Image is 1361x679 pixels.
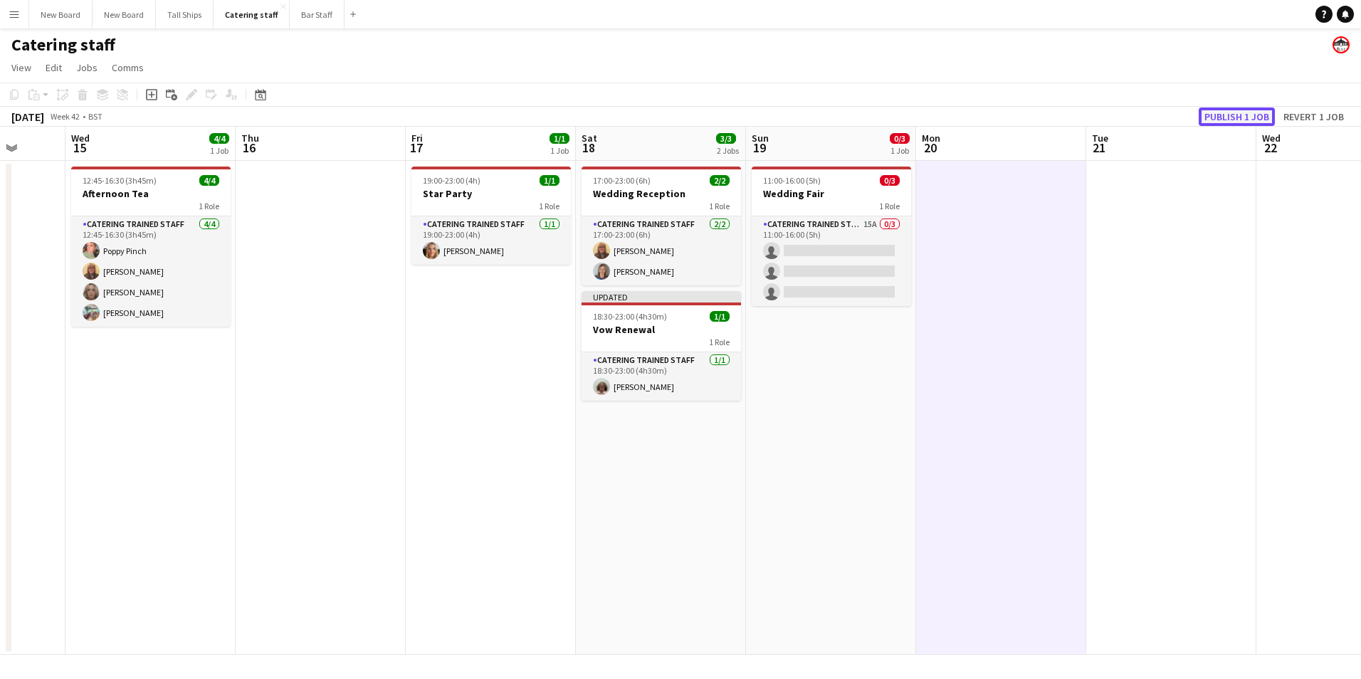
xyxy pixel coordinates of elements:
[550,133,569,144] span: 1/1
[209,133,229,144] span: 4/4
[71,187,231,200] h3: Afternoon Tea
[112,61,144,74] span: Comms
[11,34,115,56] h1: Catering staff
[920,140,940,156] span: 20
[88,111,103,122] div: BST
[199,201,219,211] span: 1 Role
[83,175,157,186] span: 12:45-16:30 (3h45m)
[582,323,741,336] h3: Vow Renewal
[214,1,290,28] button: Catering staff
[71,167,231,327] app-job-card: 12:45-16:30 (3h45m)4/4Afternoon Tea1 RoleCatering trained staff4/412:45-16:30 (3h45m)Poppy Pinch[...
[290,1,345,28] button: Bar Staff
[922,132,940,144] span: Mon
[582,216,741,285] app-card-role: Catering trained staff2/217:00-23:00 (6h)[PERSON_NAME][PERSON_NAME]
[1090,140,1108,156] span: 21
[579,140,597,156] span: 18
[752,167,911,306] app-job-card: 11:00-16:00 (5h)0/3Wedding Fair1 RoleCatering trained staff15A0/311:00-16:00 (5h)
[750,140,769,156] span: 19
[550,145,569,156] div: 1 Job
[69,140,90,156] span: 15
[11,61,31,74] span: View
[890,133,910,144] span: 0/3
[582,132,597,144] span: Sat
[156,1,214,28] button: Tall Ships
[716,133,736,144] span: 3/3
[890,145,909,156] div: 1 Job
[70,58,103,77] a: Jobs
[1262,132,1281,144] span: Wed
[539,201,559,211] span: 1 Role
[409,140,423,156] span: 17
[752,187,911,200] h3: Wedding Fair
[40,58,68,77] a: Edit
[411,167,571,265] app-job-card: 19:00-23:00 (4h)1/1Star Party1 RoleCatering trained staff1/119:00-23:00 (4h)[PERSON_NAME]
[76,61,98,74] span: Jobs
[1092,132,1108,144] span: Tue
[241,132,259,144] span: Thu
[709,337,730,347] span: 1 Role
[411,187,571,200] h3: Star Party
[752,216,911,306] app-card-role: Catering trained staff15A0/311:00-16:00 (5h)
[47,111,83,122] span: Week 42
[582,291,741,302] div: Updated
[6,58,37,77] a: View
[1278,107,1350,126] button: Revert 1 job
[582,187,741,200] h3: Wedding Reception
[582,167,741,285] app-job-card: 17:00-23:00 (6h)2/2Wedding Reception1 RoleCatering trained staff2/217:00-23:00 (6h)[PERSON_NAME][...
[752,132,769,144] span: Sun
[423,175,480,186] span: 19:00-23:00 (4h)
[1199,107,1275,126] button: Publish 1 job
[29,1,93,28] button: New Board
[582,291,741,401] app-job-card: Updated18:30-23:00 (4h30m)1/1Vow Renewal1 RoleCatering trained staff1/118:30-23:00 (4h30m)[PERSON...
[93,1,156,28] button: New Board
[540,175,559,186] span: 1/1
[71,132,90,144] span: Wed
[1333,36,1350,53] app-user-avatar: Beach Ballroom
[709,201,730,211] span: 1 Role
[411,132,423,144] span: Fri
[199,175,219,186] span: 4/4
[593,175,651,186] span: 17:00-23:00 (6h)
[11,110,44,124] div: [DATE]
[239,140,259,156] span: 16
[710,175,730,186] span: 2/2
[71,216,231,327] app-card-role: Catering trained staff4/412:45-16:30 (3h45m)Poppy Pinch[PERSON_NAME][PERSON_NAME][PERSON_NAME]
[717,145,739,156] div: 2 Jobs
[879,201,900,211] span: 1 Role
[106,58,149,77] a: Comms
[880,175,900,186] span: 0/3
[763,175,821,186] span: 11:00-16:00 (5h)
[210,145,228,156] div: 1 Job
[46,61,62,74] span: Edit
[582,352,741,401] app-card-role: Catering trained staff1/118:30-23:00 (4h30m)[PERSON_NAME]
[593,311,667,322] span: 18:30-23:00 (4h30m)
[710,311,730,322] span: 1/1
[1260,140,1281,156] span: 22
[411,216,571,265] app-card-role: Catering trained staff1/119:00-23:00 (4h)[PERSON_NAME]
